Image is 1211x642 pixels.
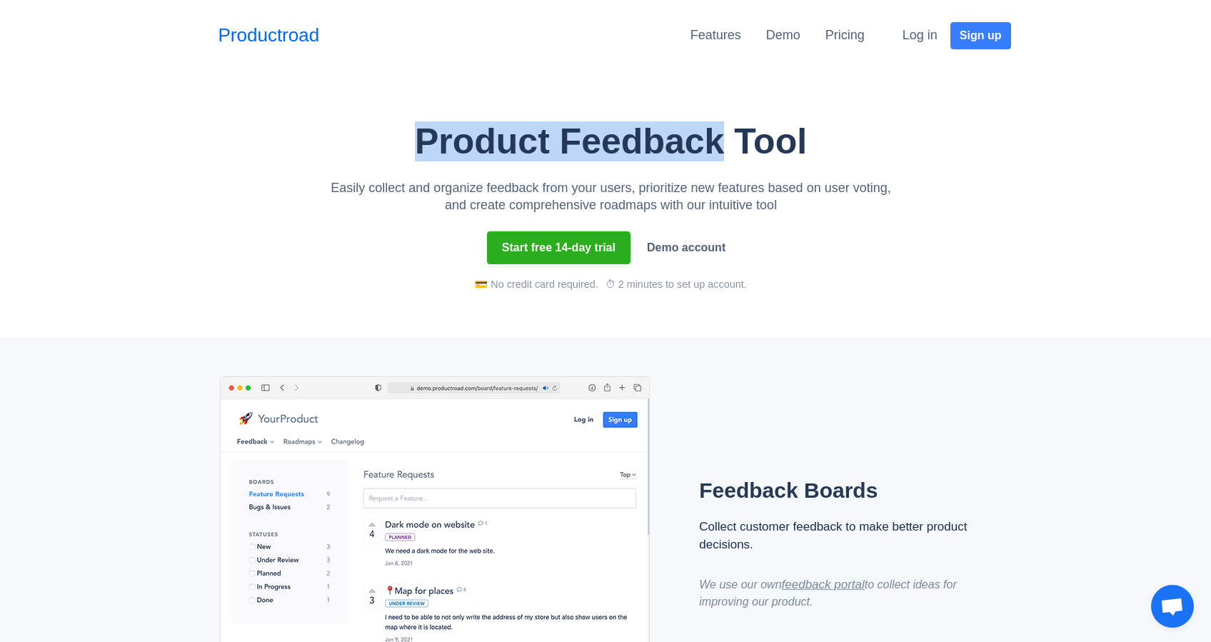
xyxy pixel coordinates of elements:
a: Demo account [638,234,735,261]
a: Features [690,28,741,42]
a: Pricing [825,28,865,42]
div: We use our own to collect ideas for improving our product. [699,575,977,611]
a: Productroad [218,21,320,49]
button: Sign up [950,22,1011,49]
p: Easily collect and organize feedback from your users, prioritize new features based on user votin... [326,179,897,214]
button: Start free 14-day trial [487,231,630,264]
a: Demo [766,28,800,42]
div: Collect customer feedback to make better product decisions. [699,517,977,553]
a: feedback portal [782,577,865,591]
span: 💳 No credit card required. [475,279,598,290]
h2: Feedback Boards [699,477,977,503]
button: Log in [893,21,947,50]
span: ⏱ 2 minutes to set up account. [605,279,747,290]
div: Open chat [1151,585,1194,628]
h1: Product Feedback Tool [326,122,897,161]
